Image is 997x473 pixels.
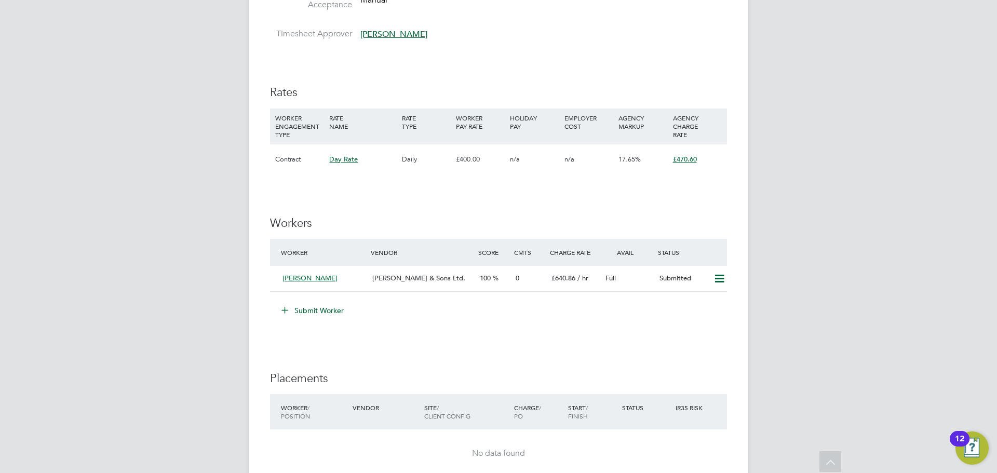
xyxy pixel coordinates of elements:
[655,243,727,262] div: Status
[360,29,427,39] span: [PERSON_NAME]
[399,144,453,174] div: Daily
[282,274,338,282] span: [PERSON_NAME]
[273,144,327,174] div: Contract
[274,302,352,319] button: Submit Worker
[280,448,717,459] div: No data found
[507,109,561,136] div: HOLIDAY PAY
[270,371,727,386] h3: Placements
[453,109,507,136] div: WORKER PAY RATE
[616,109,670,136] div: AGENCY MARKUP
[551,274,575,282] span: £640.86
[278,398,350,425] div: Worker
[601,243,655,262] div: Avail
[655,270,709,287] div: Submitted
[399,109,453,136] div: RATE TYPE
[350,398,422,417] div: Vendor
[670,109,724,144] div: AGENCY CHARGE RATE
[327,109,399,136] div: RATE NAME
[547,243,601,262] div: Charge Rate
[514,403,541,420] span: / PO
[673,398,709,417] div: IR35 Risk
[619,398,673,417] div: Status
[510,155,520,164] span: n/a
[511,398,565,425] div: Charge
[422,398,511,425] div: Site
[329,155,358,164] span: Day Rate
[368,243,476,262] div: Vendor
[577,274,588,282] span: / hr
[270,216,727,231] h3: Workers
[618,155,641,164] span: 17.65%
[955,439,964,452] div: 12
[278,243,368,262] div: Worker
[511,243,547,262] div: Cmts
[605,274,616,282] span: Full
[564,155,574,164] span: n/a
[476,243,511,262] div: Score
[565,398,619,425] div: Start
[273,109,327,144] div: WORKER ENGAGEMENT TYPE
[270,85,727,100] h3: Rates
[270,29,352,39] label: Timesheet Approver
[453,144,507,174] div: £400.00
[281,403,310,420] span: / Position
[955,431,989,465] button: Open Resource Center, 12 new notifications
[673,155,697,164] span: £470.60
[424,403,470,420] span: / Client Config
[372,274,465,282] span: [PERSON_NAME] & Sons Ltd.
[480,274,491,282] span: 100
[568,403,588,420] span: / Finish
[516,274,519,282] span: 0
[562,109,616,136] div: EMPLOYER COST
